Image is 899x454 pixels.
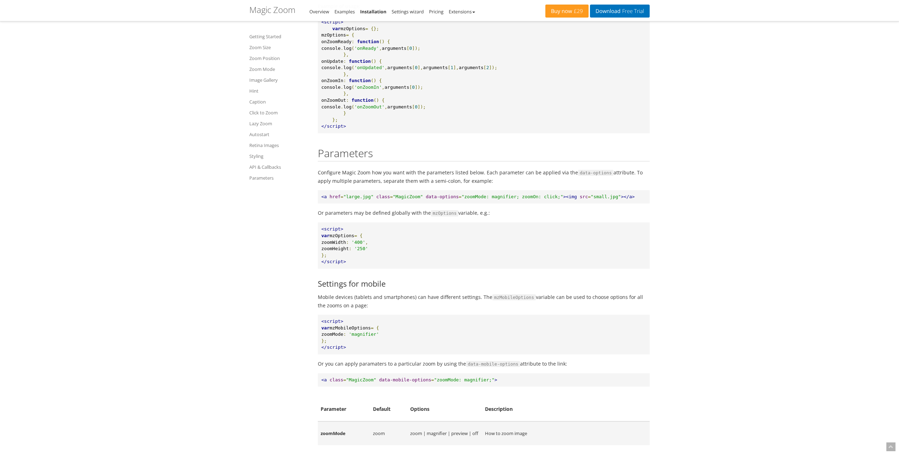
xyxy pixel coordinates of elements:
[466,361,520,367] code: data-mobile-options
[343,111,346,116] span: }
[343,78,346,83] span: :
[352,85,354,90] span: (
[407,46,409,51] span: [
[249,141,309,149] a: Retina Images
[376,194,390,199] span: class
[343,46,352,51] span: log
[343,52,349,57] span: },
[489,65,497,70] span: ]);
[346,377,376,382] span: "MagicZoom"
[321,259,346,264] span: </script>
[371,325,374,331] span: =
[343,332,346,337] span: :
[318,360,650,368] p: Or you can apply paramaters to a particular zoom by using the attribute to the link:
[423,65,448,70] span: arguments
[354,46,379,51] span: 'onReady'
[354,85,382,90] span: 'onZoomIn'
[318,279,650,288] h3: Settings for mobile
[318,147,650,161] h2: Parameters
[385,104,387,109] span: ,
[459,65,483,70] span: arguments
[343,59,346,64] span: :
[382,98,385,103] span: {
[580,194,588,199] span: src
[374,98,379,103] span: ()
[387,104,412,109] span: arguments
[343,85,352,90] span: log
[343,194,374,199] span: "large.jpg"
[343,72,349,77] span: },
[492,294,536,301] code: mzMobileOptions
[434,377,494,382] span: "zoomMode: magnifier;"
[418,65,423,70] span: ],
[412,65,415,70] span: [
[591,194,621,199] span: "small.jpg"
[349,78,371,83] span: function
[318,397,370,421] th: Parameter
[407,421,482,445] td: zoom | magnifier | preview | off
[249,87,309,95] a: Hint
[249,174,309,182] a: Parameters
[321,78,343,83] span: onZoomIn
[352,65,354,70] span: (
[431,377,434,382] span: =
[321,226,343,232] span: <script>
[588,194,591,199] span: =
[249,108,309,117] a: Click to Zoom
[426,194,459,199] span: data-options
[321,246,349,251] span: zoomHeight
[382,46,406,51] span: arguments
[357,39,379,44] span: function
[370,421,407,445] td: zoom
[563,194,577,199] span: ><img
[341,85,343,90] span: .
[349,246,352,251] span: :
[360,8,386,15] a: Installation
[341,65,343,70] span: .
[379,78,382,83] span: {
[321,98,346,103] span: onZoomOut
[494,377,497,382] span: >
[365,240,368,245] span: ,
[486,65,489,70] span: 2
[318,293,650,309] p: Mobile devices (tablets and smartphones) can have different settings. The variable can be used to...
[321,325,329,331] span: var
[354,65,385,70] span: 'onUpdated'
[249,54,309,62] a: Zoom Position
[578,170,613,176] code: data-options
[349,59,371,64] span: function
[321,85,341,90] span: console
[346,98,349,103] span: :
[482,397,650,421] th: Description
[352,240,365,245] span: '400'
[346,32,349,38] span: =
[379,59,382,64] span: {
[621,8,644,14] span: Free Trial
[249,5,295,14] h1: Magic Zoom
[392,8,424,15] a: Settings wizard
[459,194,461,199] span: =
[309,8,329,15] a: Overview
[341,104,343,109] span: .
[482,421,650,445] td: How to zoom image
[249,163,309,171] a: API & Callbacks
[412,46,420,51] span: ]);
[321,345,346,350] span: </script>
[341,46,343,51] span: .
[321,123,346,129] span: </script>
[321,377,327,382] span: <a
[341,194,343,199] span: =
[332,117,338,122] span: };
[321,65,341,70] span: console
[429,8,444,15] a: Pricing
[365,26,368,31] span: =
[354,233,357,238] span: =
[321,59,343,64] span: onUpdate
[354,246,368,251] span: '250'
[321,240,346,245] span: zoomWidth
[415,85,423,90] span: ]);
[590,5,650,18] a: DownloadFree Trial
[352,39,354,44] span: :
[412,85,415,90] span: 0
[249,43,309,52] a: Zoom Size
